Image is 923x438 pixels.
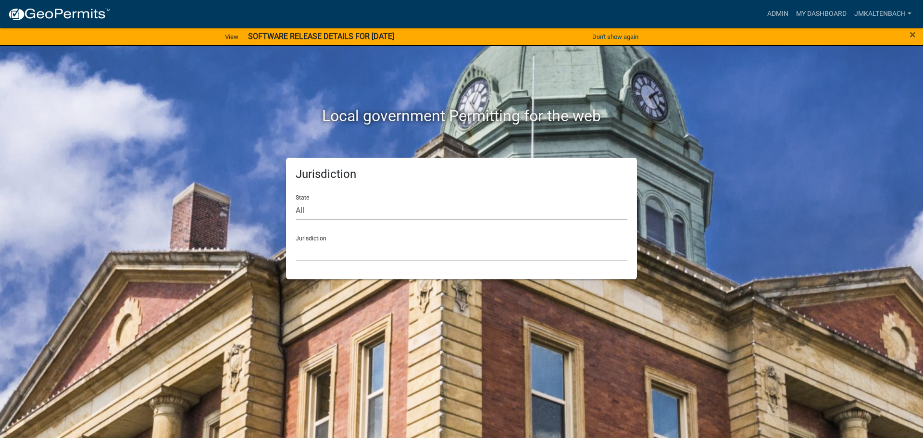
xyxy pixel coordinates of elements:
span: × [910,28,916,41]
h5: Jurisdiction [296,167,627,181]
a: Admin [763,5,792,23]
strong: SOFTWARE RELEASE DETAILS FOR [DATE] [248,32,394,41]
button: Don't show again [588,29,642,45]
a: View [221,29,242,45]
a: My Dashboard [792,5,850,23]
a: jmkaltenbach [850,5,915,23]
button: Close [910,29,916,40]
h2: Local government Permitting for the web [195,107,728,125]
